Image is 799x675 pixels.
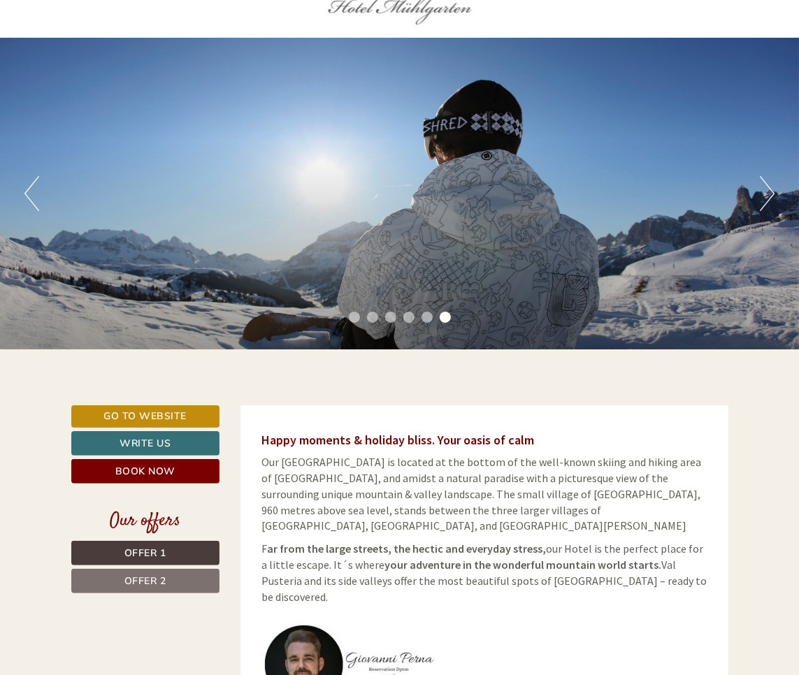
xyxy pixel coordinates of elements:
a: Go to website [71,405,220,428]
p: F our Hotel is the perfect place for a little escape. It´s where Val Pusteria and its side valley... [261,541,707,604]
span: Happy moments & holiday bliss. Your oasis of calm [261,432,534,448]
strong: your adventure in the wonderful mountain world starts. [384,558,661,572]
span: Offer 2 [124,574,166,588]
span: Offer 1 [124,546,166,560]
div: You [291,41,425,52]
button: Send [375,368,446,393]
div: Hello, how can we help you? [285,38,436,80]
div: [DATE] [198,10,248,34]
strong: ar from the large streets, the hectic and everyday stress, [267,542,546,556]
a: Write us [71,431,220,456]
button: Next [760,176,775,211]
a: Book now [71,459,220,484]
small: 13:52 [291,68,425,78]
div: Our offers [71,508,220,534]
button: Previous [24,176,39,211]
p: Our [GEOGRAPHIC_DATA] is located at the bottom of the well-known skiing and hiking area of [GEOGR... [261,454,707,534]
